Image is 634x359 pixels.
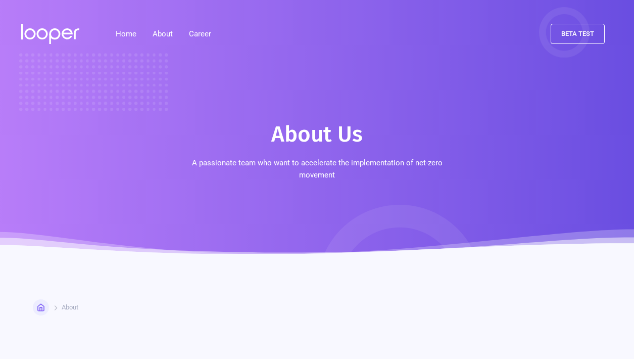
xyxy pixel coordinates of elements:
a: Home [108,24,144,44]
a: Home [33,299,49,316]
div: About [144,24,181,44]
a: beta test [551,24,605,44]
div: About [153,28,173,40]
a: Career [181,24,219,44]
div: Home [48,303,66,311]
p: A passionate team who want to accelerate the implementation of net-zero movement [173,157,461,181]
h1: About Us [271,120,363,149]
div: About [62,303,78,311]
